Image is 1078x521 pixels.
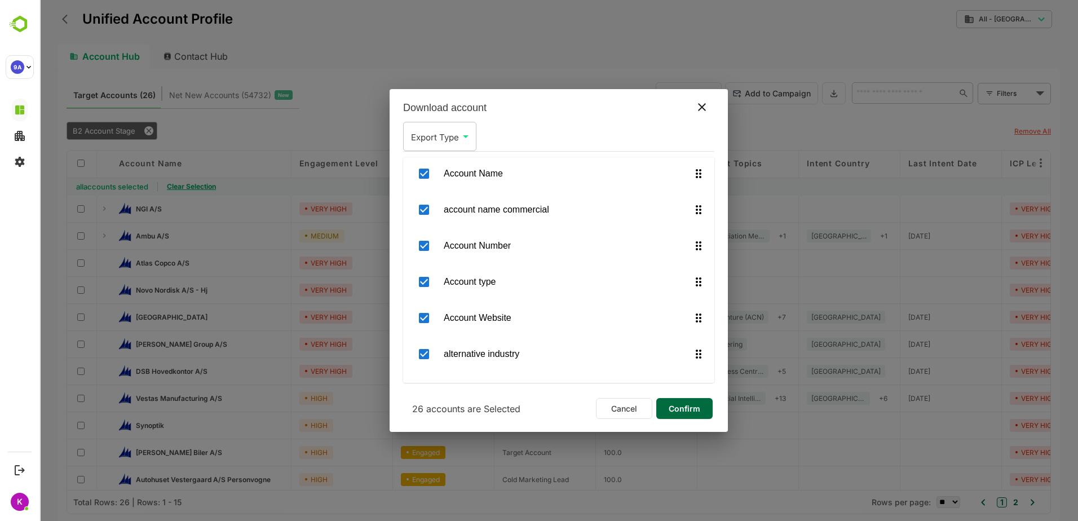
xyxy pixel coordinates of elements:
[404,311,652,325] span: Account Website
[626,401,664,416] span: Confirm
[364,374,675,407] li: Annual Revenue
[364,399,490,419] typography: 26 accounts are Selected
[364,122,437,151] div: ​
[12,462,27,478] button: Logout
[364,229,675,262] li: Account Number
[11,60,24,74] div: 9A
[364,157,675,190] li: Account Name
[404,239,652,253] span: Account Number
[404,203,652,217] span: account name commercial
[6,14,34,35] img: BambooboxLogoMark.f1c84d78b4c51b1a7b5f700c9845e183.svg
[364,338,675,370] li: alternative industry
[404,347,652,361] span: alternative industry
[364,193,675,226] li: account name commercial
[364,266,675,298] li: Account type
[364,102,447,114] span: Download account
[563,401,607,416] span: Cancel
[617,398,673,419] button: Confirm
[364,302,675,334] li: Account Website
[11,493,29,511] div: K
[556,398,613,419] button: Cancel
[404,167,652,180] span: Account Name
[404,275,652,289] span: Account type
